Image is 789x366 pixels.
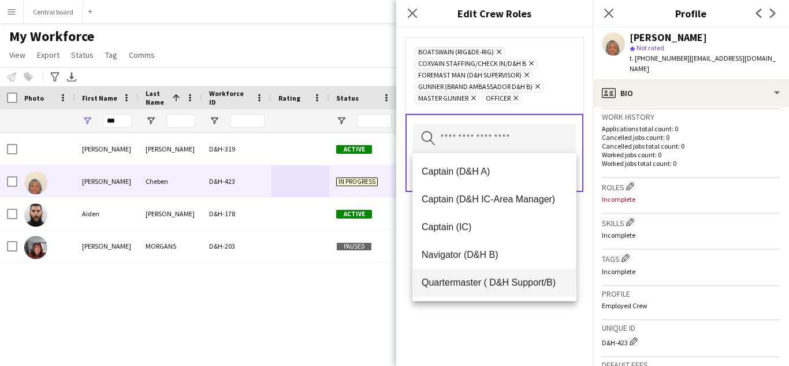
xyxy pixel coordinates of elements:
p: Worked jobs count: 0 [602,150,780,159]
div: Aiden [75,198,139,230]
div: D&H-423 [602,335,780,347]
button: Open Filter Menu [82,116,92,126]
button: Central board [24,1,83,23]
span: Navigator (D&H B) [422,249,567,260]
span: My Workforce [9,28,94,45]
div: D&H-319 [202,133,271,165]
span: First Name [82,94,117,102]
span: View [9,50,25,60]
button: Open Filter Menu [146,116,156,126]
div: [PERSON_NAME] [139,198,202,230]
a: Status [66,47,98,62]
span: Last Name [146,89,168,106]
p: Incomplete [602,231,780,239]
a: Comms [124,47,159,62]
button: Open Filter Menu [336,116,347,126]
span: Paused [336,242,372,251]
h3: Edit Crew Roles [396,6,593,21]
img: Denis Cheben [24,171,47,194]
p: Employed Crew [602,301,780,310]
span: Captain (D&H A) [422,166,567,177]
span: | [EMAIL_ADDRESS][DOMAIN_NAME] [630,54,776,73]
span: Officer [486,94,511,103]
div: [PERSON_NAME] [139,133,202,165]
div: Cheben [139,165,202,197]
div: D&H-423 [202,165,271,197]
span: Status [71,50,94,60]
span: Boatswain (rig&de-rig) [418,48,494,57]
span: Status [336,94,359,102]
span: Rating [278,94,300,102]
h3: Roles [602,180,780,193]
button: Open Filter Menu [209,116,219,126]
p: Applications total count: 0 [602,124,780,133]
p: Incomplete [602,267,780,276]
h3: Unique ID [602,323,780,333]
span: Workforce ID [209,89,251,106]
p: Cancelled jobs total count: 0 [602,142,780,150]
div: Bio [593,79,789,107]
span: Active [336,210,372,219]
div: [PERSON_NAME] [75,165,139,197]
h3: Work history [602,112,780,122]
h3: Skills [602,216,780,228]
span: Captain (D&H IC-Area Manager) [422,194,567,205]
input: First Name Filter Input [103,114,132,128]
input: Status Filter Input [357,114,392,128]
a: Tag [101,47,122,62]
span: t. [PHONE_NUMBER] [630,54,690,62]
span: Comms [129,50,155,60]
div: D&H-178 [202,198,271,230]
div: [PERSON_NAME] [75,230,139,262]
a: Export [32,47,64,62]
img: Aiden Lewis [24,204,47,227]
h3: Tags [602,252,780,264]
span: Foremast man (D&H Supervisor) [418,71,522,80]
p: Cancelled jobs count: 0 [602,133,780,142]
div: D&H-203 [202,230,271,262]
p: Worked jobs total count: 0 [602,159,780,168]
span: Not rated [637,43,664,52]
span: Gunner (Brand Ambassador D&H B) [418,83,533,92]
app-action-btn: Advanced filters [48,70,62,84]
span: Active [336,145,372,154]
span: Captain (IC) [422,221,567,232]
span: Quartermaster ( D&H Support/B) [422,277,567,288]
div: [PERSON_NAME] [75,133,139,165]
span: Master Gunner [418,94,468,103]
h3: Profile [593,6,789,21]
span: Export [37,50,59,60]
a: View [5,47,30,62]
span: In progress [336,178,378,186]
app-action-btn: Export XLSX [65,70,79,84]
input: Last Name Filter Input [166,114,195,128]
h3: Profile [602,289,780,299]
span: Photo [24,94,44,102]
input: Workforce ID Filter Input [230,114,265,128]
span: Tag [105,50,117,60]
div: [PERSON_NAME] [630,32,707,43]
div: MORGANS [139,230,202,262]
p: Incomplete [602,195,780,204]
img: DENISE MORGANS [24,236,47,259]
span: Coxvain staffing/check in/D&H B [418,60,526,69]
